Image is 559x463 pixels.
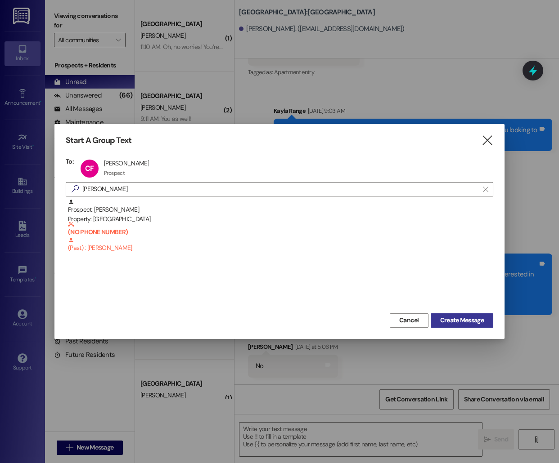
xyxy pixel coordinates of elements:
input: Search for any contact or apartment [82,183,478,196]
button: Cancel [390,313,428,328]
div: Property: [GEOGRAPHIC_DATA] [68,214,493,224]
h3: To: [66,157,74,165]
div: (Past) : [PERSON_NAME] [68,221,493,253]
span: Create Message [440,316,484,325]
button: Clear text [478,183,493,196]
h3: Start A Group Text [66,135,131,146]
div: Prospect: [PERSON_NAME] [68,199,493,224]
span: Cancel [399,316,419,325]
div: Prospect: [PERSON_NAME]Property: [GEOGRAPHIC_DATA] [66,199,493,221]
i:  [481,136,493,145]
div: [PERSON_NAME] [104,159,149,167]
div: Prospect [104,169,125,177]
i:  [483,186,488,193]
button: Create Message [431,313,493,328]
i:  [68,184,82,194]
div: (NO PHONE NUMBER) (Past) : [PERSON_NAME] [66,221,493,244]
span: CF [85,164,94,173]
b: (NO PHONE NUMBER) [68,221,493,236]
